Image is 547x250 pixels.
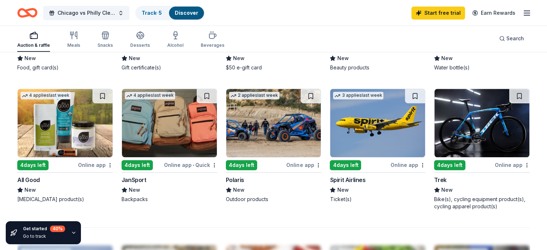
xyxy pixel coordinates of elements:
[122,89,217,157] img: Image for JanSport
[17,42,50,48] div: Auction & raffle
[468,6,520,19] a: Earn Rewards
[17,4,37,21] a: Home
[17,28,50,52] button: Auction & raffle
[233,186,245,194] span: New
[129,186,140,194] span: New
[125,92,175,99] div: 4 applies last week
[167,28,183,52] button: Alcohol
[337,54,348,63] span: New
[330,88,425,203] a: Image for Spirit Airlines3 applieslast week4days leftOnline appSpirit AirlinesNewTicket(s)
[97,42,113,48] div: Snacks
[434,176,446,184] div: Trek
[201,42,224,48] div: Beverages
[333,92,383,99] div: 3 applies last week
[67,42,80,48] div: Meals
[20,92,71,99] div: 4 applies last week
[434,196,530,210] div: Bike(s), cycling equipment product(s), cycling apparel product(s)
[411,6,465,19] a: Start free trial
[164,160,217,169] div: Online app Quick
[122,88,217,203] a: Image for JanSport4 applieslast week4days leftOnline app•QuickJanSportNewBackpacks
[122,196,217,203] div: Backpacks
[330,176,365,184] div: Spirit Airlines
[142,10,162,16] a: Track· 5
[337,186,348,194] span: New
[226,176,244,184] div: Polaris
[122,160,153,170] div: 4 days left
[24,54,36,63] span: New
[18,89,113,157] img: Image for All Good
[286,160,321,169] div: Online app
[434,89,529,157] img: Image for Trek
[226,160,257,170] div: 4 days left
[50,226,65,232] div: 40 %
[17,160,49,170] div: 4 days left
[330,196,425,203] div: Ticket(s)
[78,160,113,169] div: Online app
[226,89,321,157] img: Image for Polaris
[122,176,146,184] div: JanSport
[434,64,530,71] div: Water bottle(s)
[441,54,453,63] span: New
[23,226,65,232] div: Get started
[17,88,113,203] a: Image for All Good4 applieslast week4days leftOnline appAll GoodNew[MEDICAL_DATA] product(s)
[226,64,322,71] div: $50 e-gift card
[167,42,183,48] div: Alcohol
[391,160,425,169] div: Online app
[24,186,36,194] span: New
[135,6,205,20] button: Track· 5Discover
[97,28,113,52] button: Snacks
[229,92,279,99] div: 2 applies last week
[23,233,65,239] div: Go to track
[130,42,150,48] div: Desserts
[43,6,129,20] button: Chicago vs Philly Clean-Off
[330,64,425,71] div: Beauty products
[17,64,113,71] div: Food, gift card(s)
[434,88,530,210] a: Image for Trek 4days leftOnline appTrekNewBike(s), cycling equipment product(s), cycling apparel ...
[175,10,198,16] a: Discover
[441,186,453,194] span: New
[67,28,80,52] button: Meals
[17,196,113,203] div: [MEDICAL_DATA] product(s)
[58,9,115,17] span: Chicago vs Philly Clean-Off
[17,176,40,184] div: All Good
[129,54,140,63] span: New
[130,28,150,52] button: Desserts
[330,160,361,170] div: 4 days left
[506,34,524,43] span: Search
[330,89,425,157] img: Image for Spirit Airlines
[493,31,530,46] button: Search
[226,196,322,203] div: Outdoor products
[233,54,245,63] span: New
[201,28,224,52] button: Beverages
[434,160,465,170] div: 4 days left
[122,64,217,71] div: Gift certificate(s)
[226,88,322,203] a: Image for Polaris2 applieslast week4days leftOnline appPolarisNewOutdoor products
[193,162,194,168] span: •
[495,160,530,169] div: Online app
